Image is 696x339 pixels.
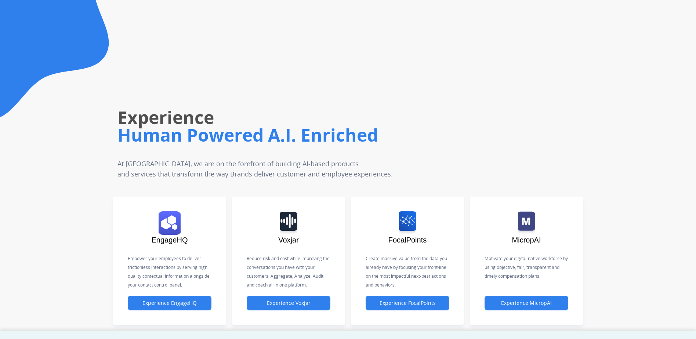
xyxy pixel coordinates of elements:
p: Empower your employees to deliver frictionless interactions by serving high quality contextual in... [128,254,211,289]
button: Experience MicropAI [485,296,568,310]
span: EngageHQ [152,236,188,244]
span: MicropAI [512,236,541,244]
a: Experience Voxjar [247,300,330,306]
p: Motivate your digital-native workforce by using objective, fair, transparent and timely compensat... [485,254,568,281]
button: Experience EngageHQ [128,296,211,310]
span: FocalPoints [388,236,427,244]
a: Experience FocalPoints [366,300,449,306]
img: logo [399,211,416,235]
p: Reduce risk and cost while improving the conversations you have with your customers. Aggregate, A... [247,254,330,289]
button: Experience FocalPoints [366,296,449,310]
p: Create massive value from the data you already have by focusing your front-line on the most impac... [366,254,449,289]
img: logo [518,211,535,235]
a: Experience EngageHQ [128,300,211,306]
p: At [GEOGRAPHIC_DATA], we are on the forefront of building AI-based products and services that tra... [117,158,445,179]
h1: Human Powered A.I. Enriched [117,123,492,147]
h1: Experience [117,106,492,129]
button: Experience Voxjar [247,296,330,310]
img: logo [159,211,181,235]
img: logo [280,211,297,235]
span: Voxjar [278,236,299,244]
a: Experience MicropAI [485,300,568,306]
